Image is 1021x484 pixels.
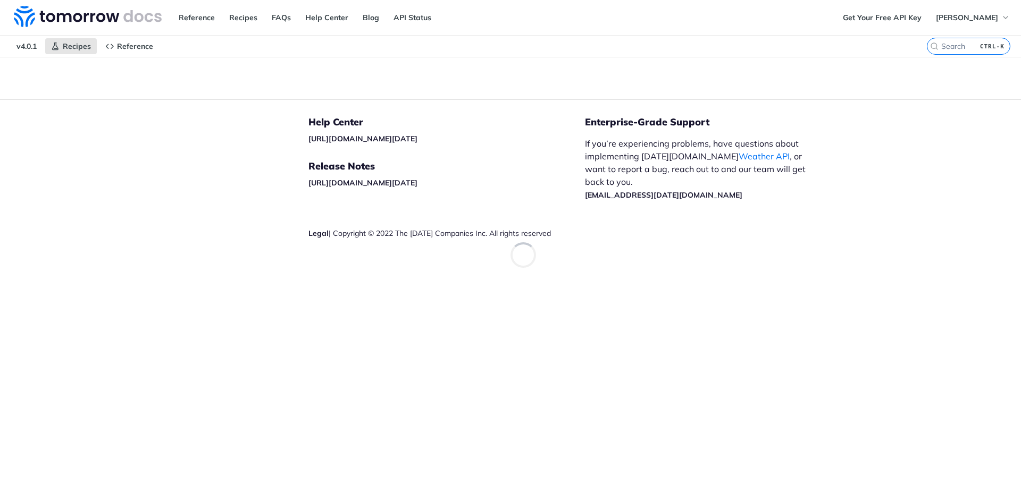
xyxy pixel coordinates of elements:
span: v4.0.1 [11,38,43,54]
a: [URL][DOMAIN_NAME][DATE] [308,178,417,188]
h5: Enterprise-Grade Support [585,116,834,129]
img: Tomorrow.io Weather API Docs [14,6,162,27]
a: Blog [357,10,385,26]
a: Get Your Free API Key [837,10,927,26]
a: Legal [308,228,329,238]
svg: Search [930,42,939,50]
span: [PERSON_NAME] [936,13,998,22]
a: Reference [173,10,221,26]
a: Weather API [739,151,790,162]
a: API Status [388,10,437,26]
a: Reference [99,38,159,54]
a: Recipes [45,38,97,54]
kbd: CTRL-K [977,41,1007,52]
button: [PERSON_NAME] [930,10,1016,26]
h5: Help Center [308,116,585,129]
a: [EMAIL_ADDRESS][DATE][DOMAIN_NAME] [585,190,742,200]
div: | Copyright © 2022 The [DATE] Companies Inc. All rights reserved [308,228,585,239]
a: Help Center [299,10,354,26]
a: FAQs [266,10,297,26]
a: Recipes [223,10,263,26]
span: Recipes [63,41,91,51]
p: If you’re experiencing problems, have questions about implementing [DATE][DOMAIN_NAME] , or want ... [585,137,817,201]
h5: Release Notes [308,160,585,173]
span: Reference [117,41,153,51]
a: [URL][DOMAIN_NAME][DATE] [308,134,417,143]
